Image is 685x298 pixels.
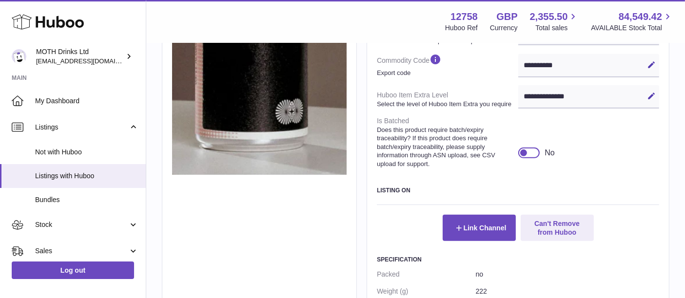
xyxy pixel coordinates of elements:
[35,195,138,205] span: Bundles
[35,246,128,256] span: Sales
[450,10,478,23] strong: 12758
[619,10,662,23] span: 84,549.42
[377,186,659,194] h3: Listing On
[496,10,517,23] strong: GBP
[377,87,518,112] dt: Huboo Item Extra Level
[377,112,518,172] dt: Is Batched
[35,96,138,106] span: My Dashboard
[535,23,579,33] span: Total sales
[35,220,128,229] span: Stock
[591,23,673,33] span: AVAILABLE Stock Total
[12,261,134,279] a: Log out
[12,49,26,64] img: internalAdmin-12758@internal.huboo.com
[36,47,124,66] div: MOTH Drinks Ltd
[530,10,568,23] span: 2,355.50
[377,126,516,168] strong: Does this product require batch/expiry traceability? If this product does require batch/expiry tr...
[377,100,516,109] strong: Select the level of Huboo Item Extra you require
[443,215,516,241] button: Link Channel
[35,148,138,157] span: Not with Huboo
[377,69,516,77] strong: Export code
[36,57,143,65] span: [EMAIL_ADDRESS][DOMAIN_NAME]
[445,23,478,33] div: Huboo Ref
[530,10,579,33] a: 2,355.50 Total sales
[35,123,128,132] span: Listings
[521,215,594,241] button: Can't Remove from Huboo
[490,23,518,33] div: Currency
[377,256,659,263] h3: Specification
[35,171,138,181] span: Listings with Huboo
[377,266,476,283] dt: Packed
[377,49,518,81] dt: Commodity Code
[545,148,554,158] div: No
[476,266,659,283] dd: no
[591,10,673,33] a: 84,549.42 AVAILABLE Stock Total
